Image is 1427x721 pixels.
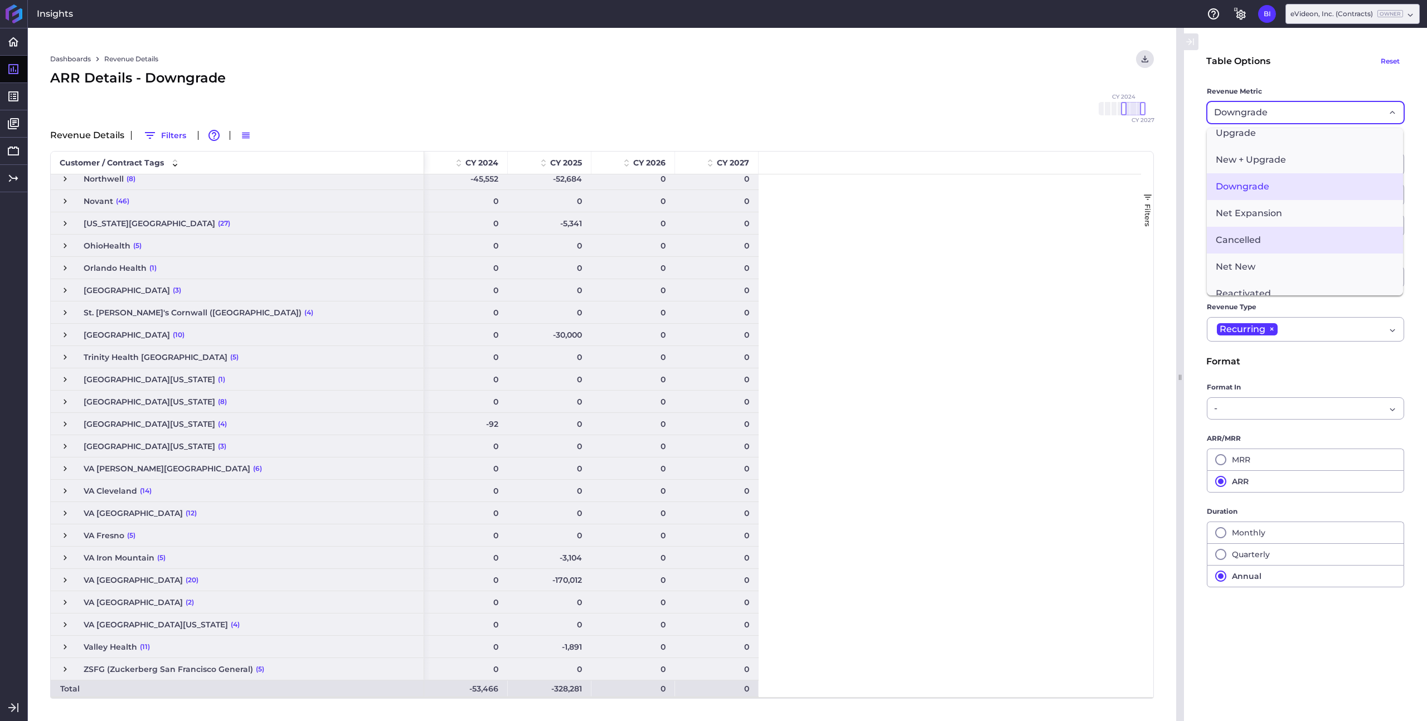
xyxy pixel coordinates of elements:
[675,502,759,524] div: 0
[424,480,508,501] div: 0
[465,158,498,168] span: CY 2024
[424,569,508,591] div: 0
[157,547,166,568] span: (5)
[591,569,675,591] div: 0
[675,212,759,234] div: 0
[424,524,759,547] div: Press SPACE to select this row.
[51,547,424,569] div: Press SPACE to select this row.
[51,457,424,480] div: Press SPACE to select this row.
[424,301,759,324] div: Press SPACE to select this row.
[1207,470,1404,493] button: ARR
[1132,118,1154,123] span: CY 2027
[50,68,1154,88] div: ARR Details - Downgrade
[1207,433,1241,444] span: ARR/MRR
[424,346,508,368] div: 0
[1205,5,1222,23] button: Help
[675,457,759,479] div: 0
[424,680,508,696] div: -53,466
[591,636,675,657] div: 0
[424,591,759,613] div: Press SPACE to select this row.
[591,368,675,390] div: 0
[1143,204,1152,227] span: Filters
[1207,280,1403,307] span: Reactivated
[675,680,759,696] div: 0
[424,591,508,613] div: 0
[424,391,508,412] div: 0
[591,591,675,613] div: 0
[424,524,508,546] div: 0
[173,324,185,345] span: (10)
[508,591,591,613] div: 0
[424,569,759,591] div: Press SPACE to select this row.
[591,680,675,696] div: 0
[51,413,424,435] div: Press SPACE to select this row.
[424,168,508,189] div: -45,552
[424,435,508,457] div: 0
[51,613,424,636] div: Press SPACE to select this row.
[508,301,591,323] div: 0
[508,413,591,435] div: 0
[424,502,508,524] div: 0
[675,636,759,657] div: 0
[591,346,675,368] div: 0
[424,324,759,346] div: Press SPACE to select this row.
[1207,254,1403,280] span: Net New
[1207,543,1404,565] button: Quarterly
[675,435,759,457] div: 0
[591,502,675,524] div: 0
[1207,506,1237,517] span: Duration
[1207,522,1404,543] button: Monthly
[218,391,227,412] span: (8)
[84,391,215,412] span: [GEOGRAPHIC_DATA][US_STATE]
[60,681,80,696] span: Total
[140,480,152,501] span: (14)
[1206,355,1405,368] div: Format
[508,368,591,390] div: 0
[508,190,591,212] div: 0
[127,525,135,546] span: (5)
[424,368,508,390] div: 0
[424,257,508,279] div: 0
[51,636,424,658] div: Press SPACE to select this row.
[675,324,759,345] div: 0
[591,658,675,680] div: 0
[591,480,675,501] div: 0
[1207,147,1403,173] span: New + Upgrade
[424,413,508,435] div: -92
[675,413,759,435] div: 0
[186,569,198,591] span: (20)
[51,212,424,235] div: Press SPACE to select this row.
[717,158,749,168] span: CY 2027
[304,302,313,323] span: (4)
[675,658,759,680] div: 0
[424,235,759,257] div: Press SPACE to select this row.
[424,235,508,256] div: 0
[51,435,424,457] div: Press SPACE to select this row.
[508,257,591,279] div: 0
[84,636,137,657] span: Valley Health
[508,524,591,546] div: 0
[424,480,759,502] div: Press SPACE to select this row.
[424,435,759,457] div: Press SPACE to select this row.
[84,413,215,435] span: [GEOGRAPHIC_DATA][US_STATE]
[51,502,424,524] div: Press SPACE to select this row.
[138,126,191,144] button: Filters
[1207,120,1403,147] span: Upgrade
[675,346,759,368] div: 0
[1207,382,1241,393] span: Format In
[84,235,130,256] span: OhioHealth
[591,413,675,435] div: 0
[51,257,424,279] div: Press SPACE to select this row.
[633,158,666,168] span: CY 2026
[84,436,215,457] span: [GEOGRAPHIC_DATA][US_STATE]
[84,168,124,189] span: Northwell
[675,591,759,613] div: 0
[424,212,508,234] div: 0
[675,301,759,323] div: 0
[424,502,759,524] div: Press SPACE to select this row.
[591,257,675,279] div: 0
[675,168,759,189] div: 0
[424,636,508,657] div: 0
[1206,55,1270,68] div: Table Options
[508,636,591,657] div: -1,891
